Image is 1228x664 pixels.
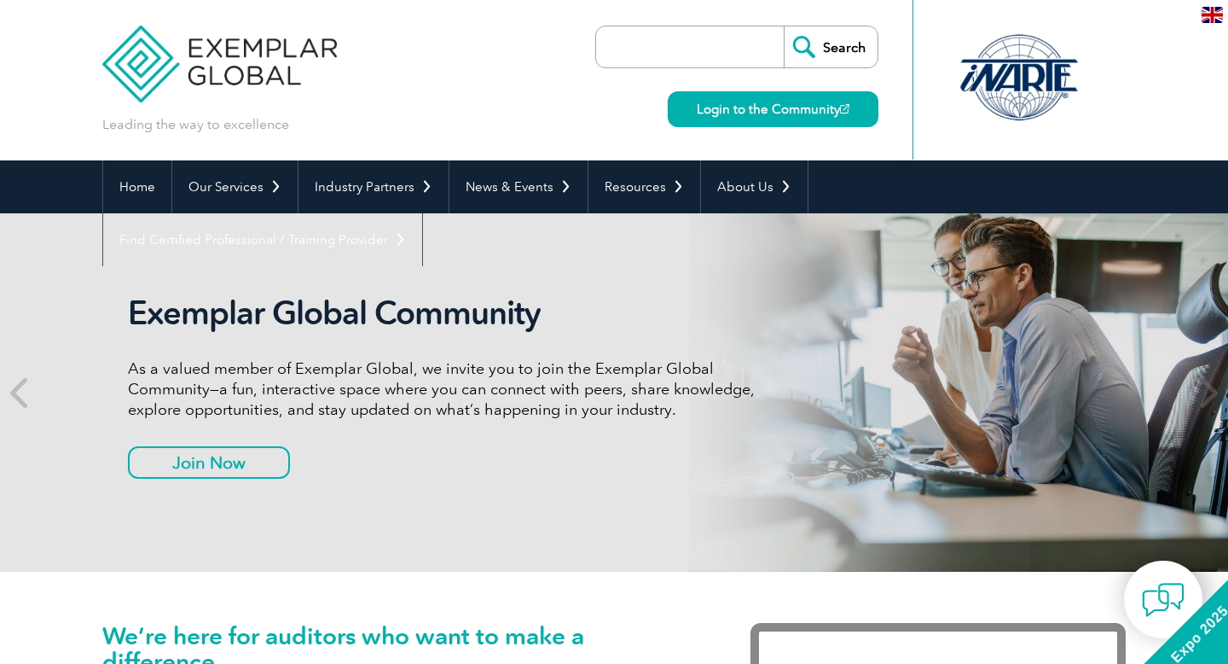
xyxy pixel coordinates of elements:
[701,160,808,213] a: About Us
[840,104,849,114] img: open_square.png
[449,160,588,213] a: News & Events
[172,160,298,213] a: Our Services
[128,446,290,479] a: Join Now
[1202,7,1223,23] img: en
[128,358,767,420] p: As a valued member of Exemplar Global, we invite you to join the Exemplar Global Community—a fun,...
[103,213,422,266] a: Find Certified Professional / Training Provider
[103,160,171,213] a: Home
[128,294,767,333] h2: Exemplar Global Community
[102,115,289,134] p: Leading the way to excellence
[1142,579,1185,621] img: contact-chat.png
[588,160,700,213] a: Resources
[784,26,878,67] input: Search
[298,160,449,213] a: Industry Partners
[668,91,878,127] a: Login to the Community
